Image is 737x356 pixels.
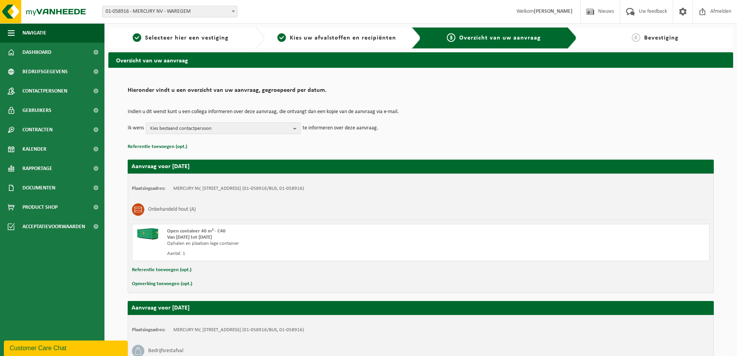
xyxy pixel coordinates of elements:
p: Indien u dit wenst kunt u een collega informeren over deze aanvraag, die ontvangt dan een kopie v... [128,109,714,115]
a: 2Kies uw afvalstoffen en recipiënten [268,33,405,43]
strong: Plaatsingsadres: [132,327,166,332]
button: Opmerking toevoegen (opt.) [132,279,192,289]
span: Navigatie [22,23,46,43]
span: Acceptatievoorwaarden [22,217,85,236]
span: Open container 40 m³ - C40 [167,229,226,234]
span: Overzicht van uw aanvraag [459,35,541,41]
h2: Hieronder vindt u een overzicht van uw aanvraag, gegroepeerd per datum. [128,87,714,98]
span: Bevestiging [644,35,679,41]
span: 2 [277,33,286,42]
span: Kies uw afvalstoffen en recipiënten [290,35,396,41]
span: Bedrijfsgegevens [22,62,68,81]
span: Kies bestaand contactpersoon [150,123,290,134]
strong: Aanvraag voor [DATE] [132,305,190,311]
td: MERCURY NV, [STREET_ADDRESS] (01-058916/BUS, 01-058916) [173,327,304,333]
div: Aantal: 1 [167,251,452,257]
strong: Plaatsingsadres: [132,186,166,191]
p: te informeren over deze aanvraag. [303,122,378,134]
strong: [PERSON_NAME] [534,9,573,14]
span: Product Shop [22,198,58,217]
strong: Van [DATE] tot [DATE] [167,235,212,240]
span: Kalender [22,139,46,159]
span: Contracten [22,120,53,139]
span: 01-058916 - MERCURY NV - WAREGEM [102,6,238,17]
p: Ik wens [128,122,144,134]
span: Rapportage [22,159,52,178]
div: Ophalen en plaatsen lege container [167,241,452,247]
span: Gebruikers [22,101,51,120]
h2: Overzicht van uw aanvraag [108,52,733,67]
span: 01-058916 - MERCURY NV - WAREGEM [103,6,237,17]
span: 4 [632,33,640,42]
span: Dashboard [22,43,51,62]
span: Documenten [22,178,55,198]
span: 1 [133,33,141,42]
button: Kies bestaand contactpersoon [146,122,301,134]
strong: Aanvraag voor [DATE] [132,163,190,170]
button: Referentie toevoegen (opt.) [128,142,187,152]
iframe: chat widget [4,339,129,356]
button: Referentie toevoegen (opt.) [132,265,192,275]
span: 3 [447,33,455,42]
a: 1Selecteer hier een vestiging [112,33,249,43]
span: Selecteer hier een vestiging [145,35,229,41]
h3: Onbehandeld hout (A) [148,203,196,216]
img: HK-XC-40-GN-00.png [136,228,159,240]
td: MERCURY NV, [STREET_ADDRESS] (01-058916/BUS, 01-058916) [173,186,304,192]
span: Contactpersonen [22,81,67,101]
